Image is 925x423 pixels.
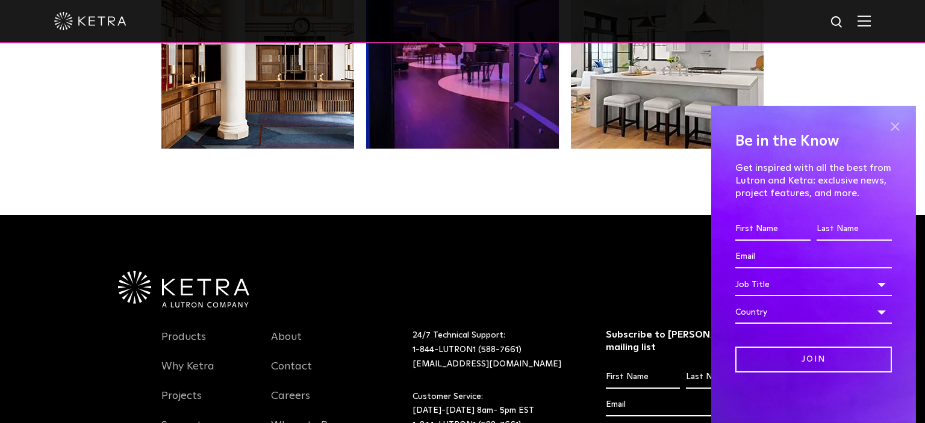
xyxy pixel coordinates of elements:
input: Last Name [686,366,760,389]
p: 24/7 Technical Support: [413,329,576,371]
input: Join [735,347,892,372]
a: [EMAIL_ADDRESS][DOMAIN_NAME] [413,360,561,368]
input: First Name [606,366,680,389]
input: Email [606,394,761,416]
a: 1-844-LUTRON1 (588-7661) [413,345,522,354]
input: Last Name [817,218,892,241]
a: Projects [161,389,202,417]
input: Email [735,245,892,268]
a: Contact [271,360,312,387]
a: Why Ketra [161,360,214,387]
div: Job Title [735,273,892,296]
a: About [271,330,302,358]
h3: Subscribe to [PERSON_NAME]’s mailing list [606,329,761,354]
h4: Be in the Know [735,130,892,153]
img: Ketra-aLutronCo_White_RGB [118,271,249,308]
img: search icon [830,15,845,30]
p: Get inspired with all the best from Lutron and Ketra: exclusive news, project features, and more. [735,162,892,199]
img: ketra-logo-2019-white [54,12,126,30]
a: Products [161,330,206,358]
a: Careers [271,389,310,417]
img: Hamburger%20Nav.svg [858,15,871,26]
div: Country [735,301,892,324]
input: First Name [735,218,811,241]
